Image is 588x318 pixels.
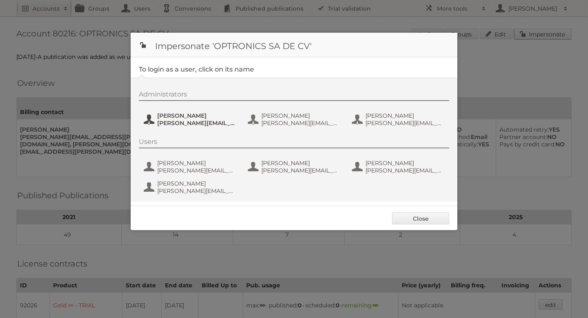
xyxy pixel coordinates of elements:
[351,159,447,175] button: [PERSON_NAME] [PERSON_NAME][EMAIL_ADDRESS][PERSON_NAME][DOMAIN_NAME]
[143,111,239,128] button: [PERSON_NAME] [PERSON_NAME][EMAIL_ADDRESS][PERSON_NAME][DOMAIN_NAME]
[365,159,445,167] span: [PERSON_NAME]
[247,159,343,175] button: [PERSON_NAME] [PERSON_NAME][EMAIL_ADDRESS][PERSON_NAME][DOMAIN_NAME]
[157,119,236,127] span: [PERSON_NAME][EMAIL_ADDRESS][PERSON_NAME][DOMAIN_NAME]
[143,159,239,175] button: [PERSON_NAME] [PERSON_NAME][EMAIL_ADDRESS][PERSON_NAME][DOMAIN_NAME]
[365,119,445,127] span: [PERSON_NAME][EMAIL_ADDRESS][PERSON_NAME][DOMAIN_NAME]
[143,179,239,195] button: [PERSON_NAME] [PERSON_NAME][EMAIL_ADDRESS][PERSON_NAME][DOMAIN_NAME]
[139,65,254,73] legend: To login as a user, click on its name
[157,112,236,119] span: [PERSON_NAME]
[261,112,341,119] span: [PERSON_NAME]
[261,167,341,174] span: [PERSON_NAME][EMAIL_ADDRESS][PERSON_NAME][DOMAIN_NAME]
[157,187,236,195] span: [PERSON_NAME][EMAIL_ADDRESS][PERSON_NAME][DOMAIN_NAME]
[365,112,445,119] span: [PERSON_NAME]
[247,111,343,128] button: [PERSON_NAME] [PERSON_NAME][EMAIL_ADDRESS][PERSON_NAME][DOMAIN_NAME]
[351,111,447,128] button: [PERSON_NAME] [PERSON_NAME][EMAIL_ADDRESS][PERSON_NAME][DOMAIN_NAME]
[392,212,449,224] a: Close
[157,180,236,187] span: [PERSON_NAME]
[365,167,445,174] span: [PERSON_NAME][EMAIL_ADDRESS][PERSON_NAME][DOMAIN_NAME]
[131,33,457,57] h1: Impersonate 'OPTRONICS SA DE CV'
[157,167,236,174] span: [PERSON_NAME][EMAIL_ADDRESS][PERSON_NAME][DOMAIN_NAME]
[139,138,449,148] div: Users
[139,90,449,101] div: Administrators
[157,159,236,167] span: [PERSON_NAME]
[261,119,341,127] span: [PERSON_NAME][EMAIL_ADDRESS][PERSON_NAME][DOMAIN_NAME]
[261,159,341,167] span: [PERSON_NAME]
